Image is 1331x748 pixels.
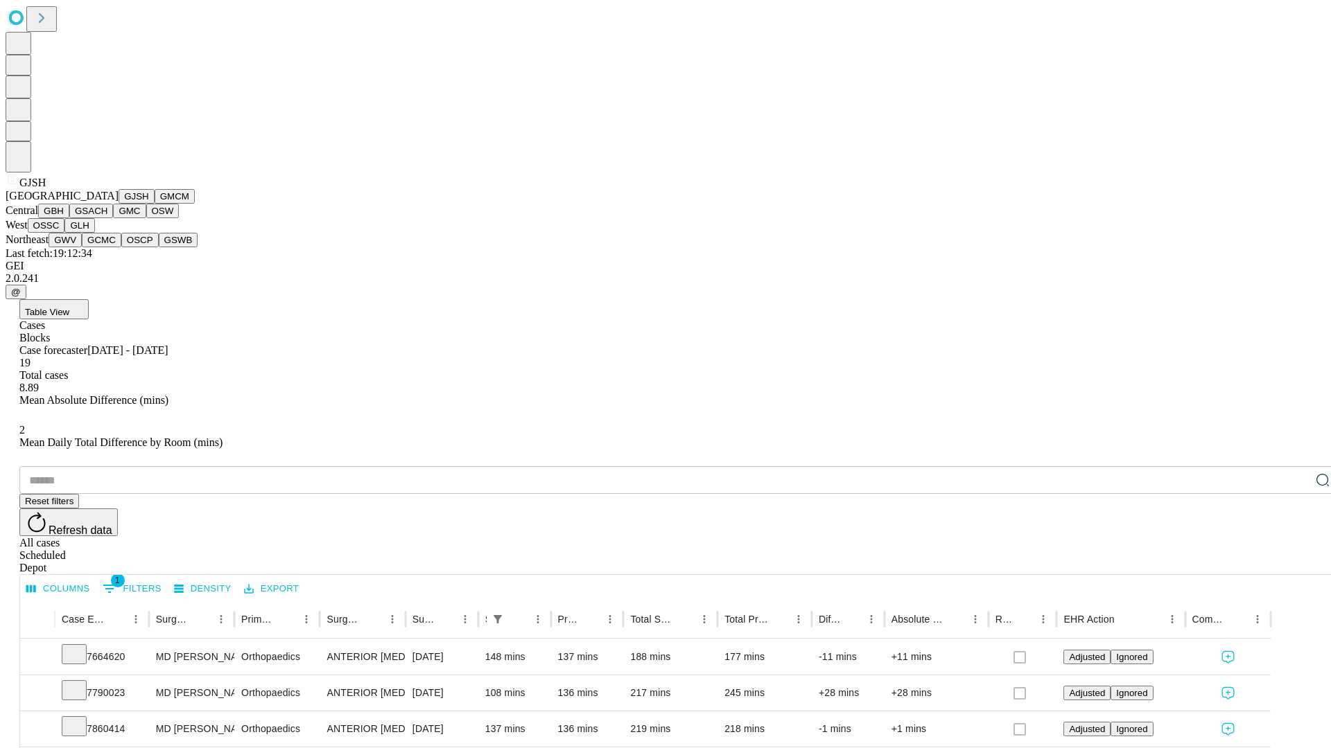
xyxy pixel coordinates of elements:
[819,614,841,625] div: Difference
[156,675,227,711] div: MD [PERSON_NAME] [PERSON_NAME] Md
[1063,686,1111,700] button: Adjusted
[695,609,714,629] button: Menu
[241,675,313,711] div: Orthopaedics
[121,233,159,247] button: OSCP
[119,189,155,204] button: GJSH
[1116,688,1147,698] span: Ignored
[19,177,46,188] span: GJSH
[558,614,580,625] div: Predicted In Room Duration
[1014,609,1034,629] button: Sort
[113,204,146,218] button: GMC
[1063,722,1111,736] button: Adjusted
[49,524,112,536] span: Refresh data
[1116,609,1136,629] button: Sort
[19,436,223,448] span: Mean Daily Total Difference by Room (mins)
[82,233,121,247] button: GCMC
[488,609,507,629] div: 1 active filter
[436,609,455,629] button: Sort
[1248,609,1267,629] button: Menu
[171,578,235,600] button: Density
[724,639,805,675] div: 177 mins
[1116,724,1147,734] span: Ignored
[1034,609,1053,629] button: Menu
[1163,609,1182,629] button: Menu
[6,190,119,202] span: [GEOGRAPHIC_DATA]
[1116,652,1147,662] span: Ignored
[327,614,361,625] div: Surgery Name
[19,494,79,508] button: Reset filters
[966,609,985,629] button: Menu
[1069,724,1105,734] span: Adjusted
[891,639,982,675] div: +11 mins
[27,718,48,742] button: Expand
[630,614,674,625] div: Total Scheduled Duration
[327,639,398,675] div: ANTERIOR [MEDICAL_DATA] TOTAL HIP
[891,711,982,747] div: +1 mins
[724,711,805,747] div: 218 mins
[509,609,528,629] button: Sort
[630,711,711,747] div: 219 mins
[111,573,125,587] span: 1
[485,675,544,711] div: 108 mins
[363,609,383,629] button: Sort
[789,609,808,629] button: Menu
[19,357,31,368] span: 19
[25,496,73,506] span: Reset filters
[69,204,113,218] button: GSACH
[156,711,227,747] div: MD [PERSON_NAME] [PERSON_NAME] Md
[25,307,69,317] span: Table View
[62,614,105,625] div: Case Epic Id
[87,344,168,356] span: [DATE] - [DATE]
[891,614,945,625] div: Absolute Difference
[1111,722,1153,736] button: Ignored
[6,260,1325,272] div: GEI
[126,609,146,629] button: Menu
[485,711,544,747] div: 137 mins
[99,578,165,600] button: Show filters
[819,711,878,747] div: -1 mins
[241,578,302,600] button: Export
[27,682,48,706] button: Expand
[146,204,180,218] button: OSW
[1192,614,1227,625] div: Comments
[1069,688,1105,698] span: Adjusted
[630,639,711,675] div: 188 mins
[19,344,87,356] span: Case forecaster
[412,675,471,711] div: [DATE]
[19,299,89,319] button: Table View
[891,675,982,711] div: +28 mins
[241,711,313,747] div: Orthopaedics
[19,508,118,536] button: Refresh data
[62,639,142,675] div: 7664620
[769,609,789,629] button: Sort
[27,645,48,670] button: Expand
[28,218,65,233] button: OSSC
[600,609,620,629] button: Menu
[842,609,862,629] button: Sort
[107,609,126,629] button: Sort
[1069,652,1105,662] span: Adjusted
[455,609,475,629] button: Menu
[64,218,94,233] button: GLH
[19,382,39,393] span: 8.89
[327,675,398,711] div: ANTERIOR [MEDICAL_DATA] TOTAL HIP
[19,394,168,406] span: Mean Absolute Difference (mins)
[6,233,49,245] span: Northeast
[383,609,402,629] button: Menu
[6,272,1325,285] div: 2.0.241
[62,711,142,747] div: 7860414
[192,609,211,629] button: Sort
[156,614,191,625] div: Surgeon Name
[819,639,878,675] div: -11 mins
[581,609,600,629] button: Sort
[1063,650,1111,664] button: Adjusted
[297,609,316,629] button: Menu
[241,639,313,675] div: Orthopaedics
[1063,614,1114,625] div: EHR Action
[819,675,878,711] div: +28 mins
[488,609,507,629] button: Show filters
[1111,686,1153,700] button: Ignored
[946,609,966,629] button: Sort
[724,675,805,711] div: 245 mins
[19,424,25,436] span: 2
